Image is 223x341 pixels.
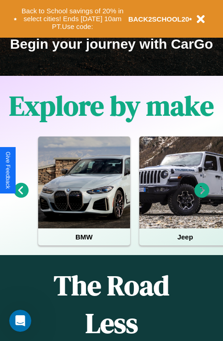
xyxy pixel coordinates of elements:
h4: BMW [38,228,130,245]
b: BACK2SCHOOL20 [128,15,189,23]
iframe: Intercom live chat [9,310,31,332]
h1: Explore by make [9,87,214,125]
div: Give Feedback [5,152,11,189]
button: Back to School savings of 20% in select cities! Ends [DATE] 10am PT.Use code: [17,5,128,33]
